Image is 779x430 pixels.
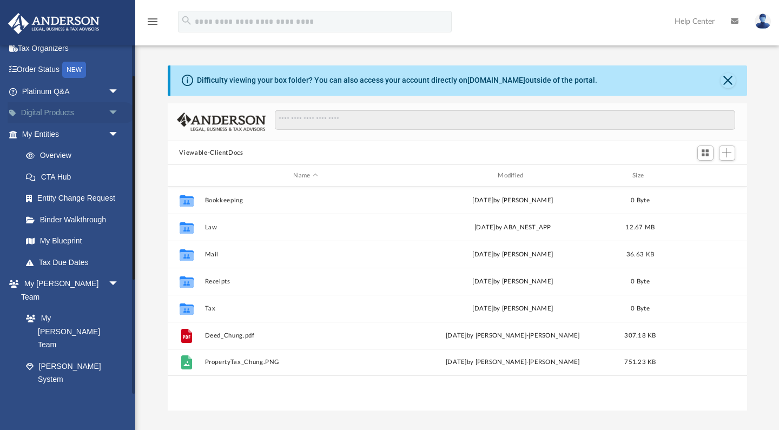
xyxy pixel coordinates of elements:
[8,59,135,81] a: Order StatusNEW
[8,81,135,102] a: Platinum Q&Aarrow_drop_down
[412,304,614,314] div: [DATE] by [PERSON_NAME]
[146,21,159,28] a: menu
[204,224,407,231] button: Law
[108,81,130,103] span: arrow_drop_down
[275,110,735,130] input: Search files and folders
[15,252,135,273] a: Tax Due Dates
[15,145,135,167] a: Overview
[624,359,656,365] span: 751.23 KB
[108,102,130,124] span: arrow_drop_down
[179,148,243,158] button: Viewable-ClientDocs
[146,15,159,28] i: menu
[618,171,662,181] div: Size
[631,197,650,203] span: 0 Byte
[692,328,717,344] button: More options
[412,277,614,287] div: [DATE] by [PERSON_NAME]
[412,358,614,367] div: [DATE] by [PERSON_NAME]-[PERSON_NAME]
[5,13,103,34] img: Anderson Advisors Platinum Portal
[172,171,199,181] div: id
[412,250,614,260] div: [DATE] by [PERSON_NAME]
[204,359,407,366] button: PropertyTax_Chung.PNG
[8,102,135,124] a: Digital Productsarrow_drop_down
[15,308,124,356] a: My [PERSON_NAME] Team
[412,223,614,233] div: [DATE] by ABA_NEST_APP
[15,390,130,412] a: Client Referrals
[631,279,650,285] span: 0 Byte
[15,166,135,188] a: CTA Hub
[692,354,717,371] button: More options
[697,145,714,161] button: Switch to Grid View
[15,209,135,230] a: Binder Walkthrough
[624,333,656,339] span: 307.18 KB
[631,306,650,312] span: 0 Byte
[204,171,406,181] div: Name
[755,14,771,29] img: User Pic
[8,37,135,59] a: Tax Organizers
[8,123,135,145] a: My Entitiesarrow_drop_down
[204,197,407,204] button: Bookkeeping
[15,230,130,252] a: My Blueprint
[108,123,130,145] span: arrow_drop_down
[412,196,614,206] div: [DATE] by [PERSON_NAME]
[15,188,135,209] a: Entity Change Request
[181,15,193,27] i: search
[204,332,407,339] button: Deed_Chung.pdf
[62,62,86,78] div: NEW
[204,278,407,285] button: Receipts
[204,305,407,312] button: Tax
[204,251,407,258] button: Mail
[8,273,130,308] a: My [PERSON_NAME] Teamarrow_drop_down
[197,75,597,86] div: Difficulty viewing your box folder? You can also access your account directly on outside of the p...
[721,73,736,88] button: Close
[108,273,130,295] span: arrow_drop_down
[467,76,525,84] a: [DOMAIN_NAME]
[719,145,735,161] button: Add
[411,171,613,181] div: Modified
[625,224,655,230] span: 12.67 MB
[626,252,653,257] span: 36.63 KB
[412,331,614,341] div: [DATE] by [PERSON_NAME]-[PERSON_NAME]
[15,355,130,390] a: [PERSON_NAME] System
[168,187,747,411] div: grid
[666,171,742,181] div: id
